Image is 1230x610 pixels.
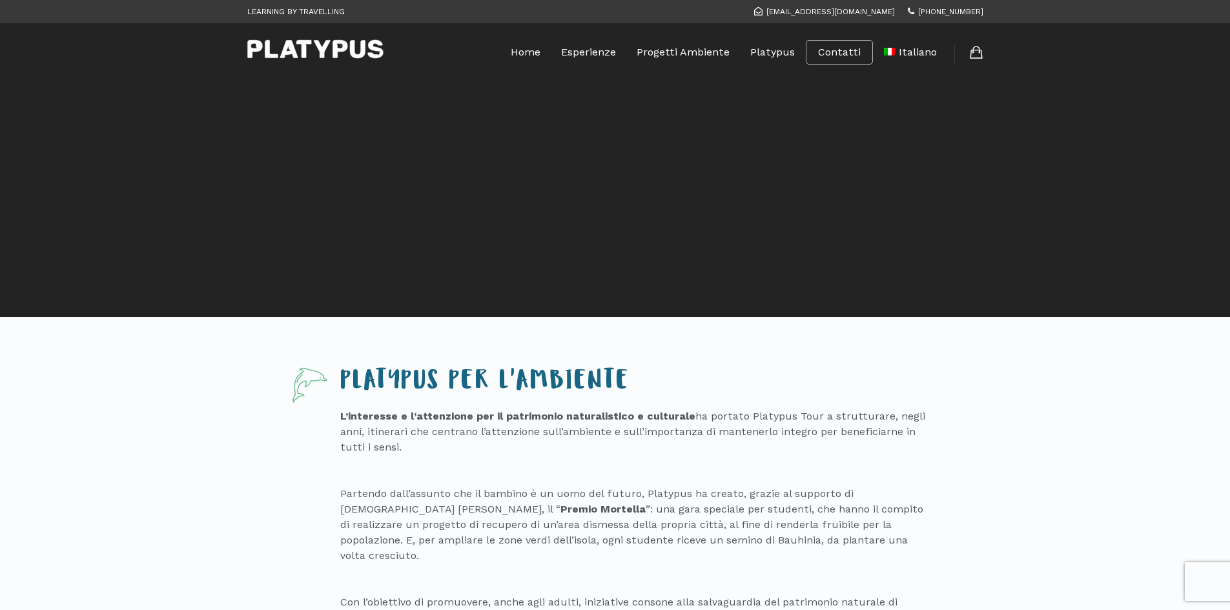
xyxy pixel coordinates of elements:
[247,39,384,59] img: Platypus
[766,7,895,16] span: [EMAIL_ADDRESS][DOMAIN_NAME]
[637,36,730,68] a: Progetti Ambiente
[754,7,895,16] a: [EMAIL_ADDRESS][DOMAIN_NAME]
[560,503,646,515] b: Premio Mortella
[340,410,695,422] b: L’interesse e l’attenzione per il patrimonio naturalistico e culturale
[247,3,345,20] p: LEARNING BY TRAVELLING
[750,36,795,68] a: Platypus
[818,46,861,59] a: Contatti
[918,7,983,16] span: [PHONE_NUMBER]
[908,7,983,16] a: [PHONE_NUMBER]
[884,36,937,68] a: Italiano
[561,36,616,68] a: Esperienze
[899,46,937,58] span: Italiano
[511,36,540,68] a: Home
[340,370,630,397] span: Platypus per l'ambiente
